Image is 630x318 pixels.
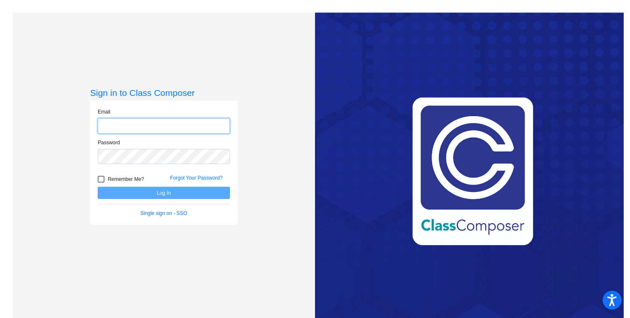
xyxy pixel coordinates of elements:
[98,187,230,199] button: Log In
[90,87,238,98] h3: Sign in to Class Composer
[108,174,144,184] span: Remember Me?
[170,175,223,181] a: Forgot Your Password?
[98,139,120,146] label: Password
[140,210,187,216] a: Single sign on - SSO
[98,108,110,116] label: Email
